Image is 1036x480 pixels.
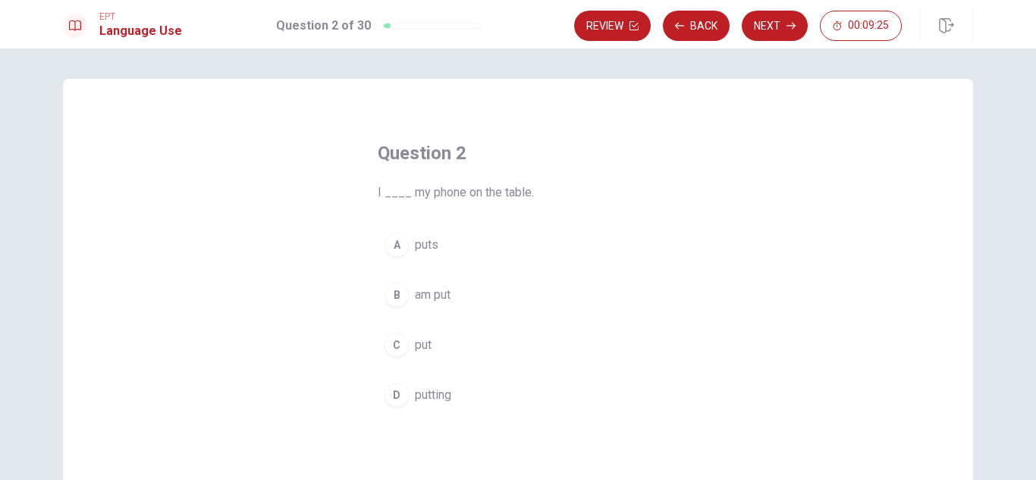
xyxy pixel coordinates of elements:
span: 00:09:25 [848,20,889,32]
button: Review [574,11,651,41]
div: A [385,233,409,257]
h1: Question 2 of 30 [276,17,371,35]
span: EPT [99,11,182,22]
span: put [415,336,432,354]
div: C [385,333,409,357]
button: Aputs [378,226,658,264]
span: puts [415,236,438,254]
button: Dputting [378,376,658,414]
span: I ____ my phone on the table. [378,184,658,202]
h4: Question 2 [378,141,658,165]
button: Cput [378,326,658,364]
button: Back [663,11,730,41]
span: am put [415,286,451,304]
span: putting [415,386,451,404]
div: D [385,383,409,407]
h1: Language Use [99,22,182,40]
button: 00:09:25 [820,11,902,41]
div: B [385,283,409,307]
button: Next [742,11,808,41]
button: Bam put [378,276,658,314]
